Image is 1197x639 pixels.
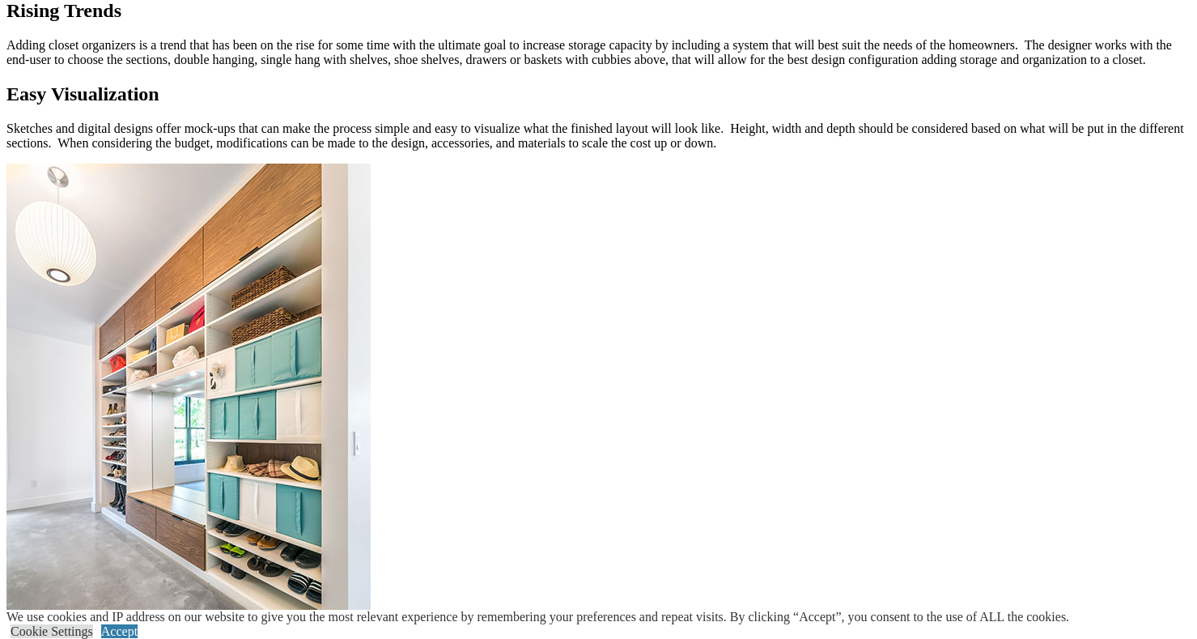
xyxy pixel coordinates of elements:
a: Accept [101,624,138,638]
h2: Easy Visualization [6,83,1191,105]
p: Sketches and digital designs offer mock-ups that can make the process simple and easy to visualiz... [6,121,1191,151]
p: Adding closet organizers is a trend that has been on the rise for some time with the ultimate goa... [6,38,1191,67]
div: We use cookies and IP address on our website to give you the most relevant experience by remember... [6,610,1069,624]
a: Cookie Settings [11,624,93,638]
